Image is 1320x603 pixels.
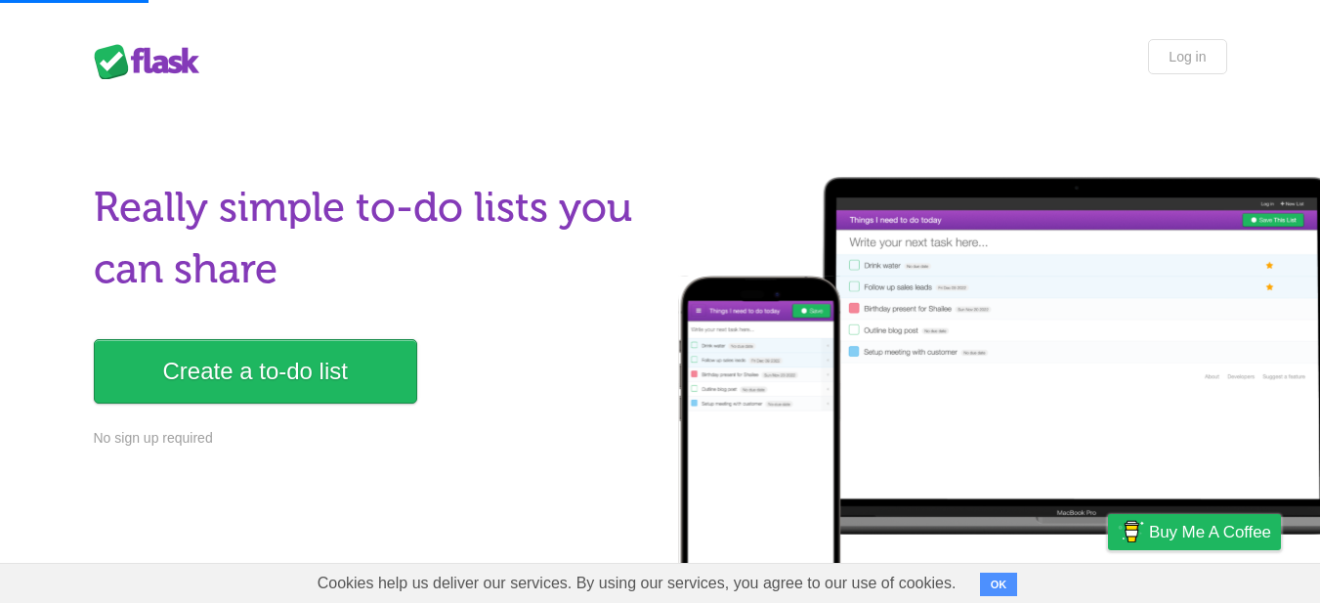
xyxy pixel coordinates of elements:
[94,177,649,300] h1: Really simple to-do lists you can share
[1149,515,1271,549] span: Buy me a coffee
[1118,515,1144,548] img: Buy me a coffee
[298,564,976,603] span: Cookies help us deliver our services. By using our services, you agree to our use of cookies.
[94,339,417,404] a: Create a to-do list
[1108,514,1281,550] a: Buy me a coffee
[980,573,1018,596] button: OK
[94,44,211,79] div: Flask Lists
[94,428,649,449] p: No sign up required
[1148,39,1226,74] a: Log in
